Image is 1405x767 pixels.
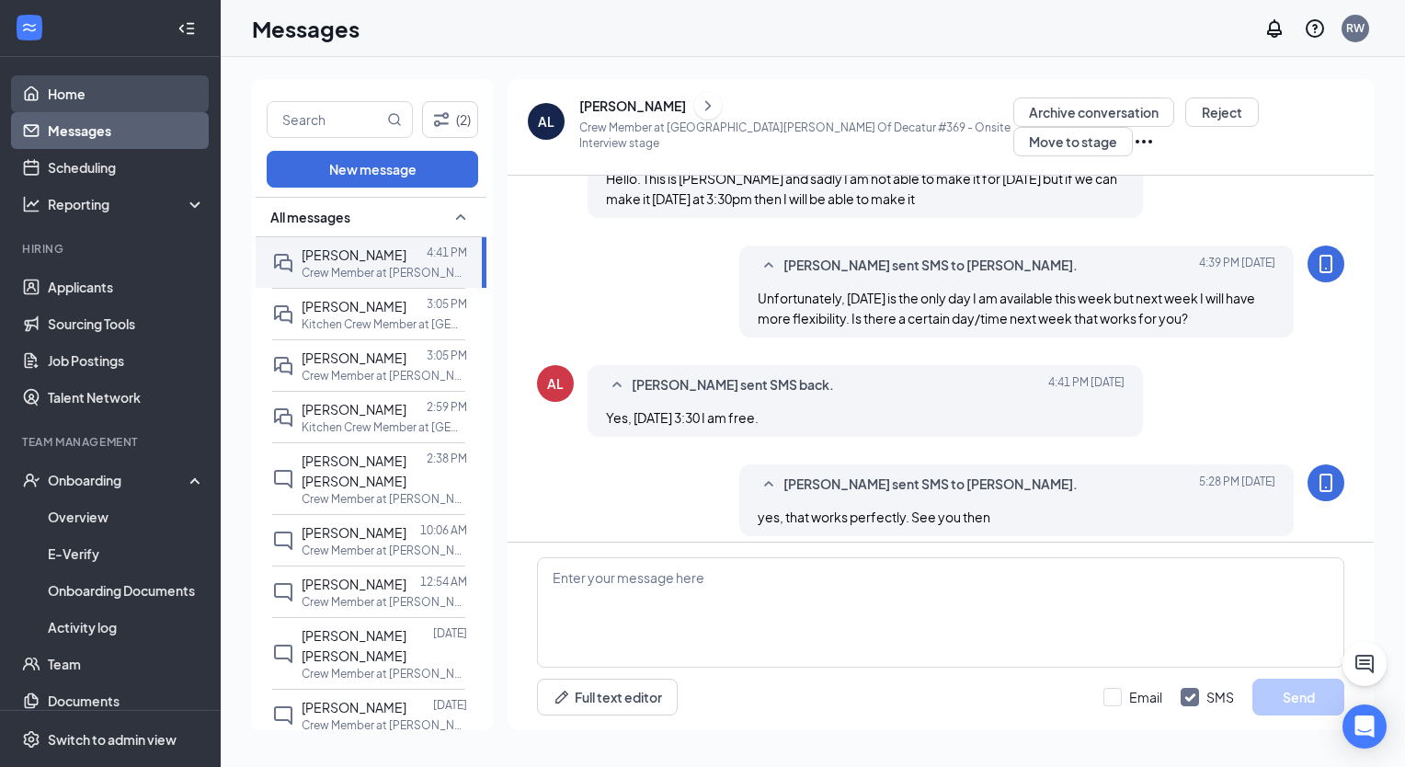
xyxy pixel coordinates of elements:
[302,452,406,489] span: [PERSON_NAME] [PERSON_NAME]
[632,374,834,396] span: [PERSON_NAME] sent SMS back.
[302,717,467,733] p: Crew Member at [PERSON_NAME] Of Decatur #369
[1263,17,1285,40] svg: Notifications
[22,241,201,257] div: Hiring
[427,399,467,415] p: 2:59 PM
[433,697,467,713] p: [DATE]
[302,594,467,610] p: Crew Member at [PERSON_NAME] Of Decatur #369
[1048,374,1125,396] span: [DATE] 4:41 PM
[22,434,201,450] div: Team Management
[758,509,990,525] span: yes, that works perfectly. See you then
[606,374,628,396] svg: SmallChevronUp
[579,120,1013,151] p: Crew Member at [GEOGRAPHIC_DATA][PERSON_NAME] Of Decatur #369 - Onsite Interview stage
[302,401,406,418] span: [PERSON_NAME]
[48,646,205,682] a: Team
[302,627,406,664] span: [PERSON_NAME] [PERSON_NAME]
[48,609,205,646] a: Activity log
[272,468,294,490] svg: ChatInactive
[48,572,205,609] a: Onboarding Documents
[783,474,1078,496] span: [PERSON_NAME] sent SMS to [PERSON_NAME].
[430,109,452,131] svg: Filter
[272,704,294,727] svg: ChatInactive
[48,112,205,149] a: Messages
[48,195,206,213] div: Reporting
[547,374,564,393] div: AL
[48,498,205,535] a: Overview
[48,342,205,379] a: Job Postings
[302,349,406,366] span: [PERSON_NAME]
[20,18,39,37] svg: WorkstreamLogo
[420,574,467,590] p: 12:54 AM
[758,290,1255,326] span: Unfortunately, [DATE] is the only day I am available this week but next week I will have more fle...
[420,522,467,538] p: 10:06 AM
[272,406,294,429] svg: DoubleChat
[1315,472,1337,494] svg: MobileSms
[302,316,467,332] p: Kitchen Crew Member at [GEOGRAPHIC_DATA][PERSON_NAME] Of Decatur #369
[1013,127,1133,156] button: Move to stage
[783,255,1078,277] span: [PERSON_NAME] sent SMS to [PERSON_NAME].
[252,13,360,44] h1: Messages
[694,92,722,120] button: ChevronRight
[302,491,467,507] p: Crew Member at [PERSON_NAME] Of Decatur #369
[267,151,478,188] button: New message
[48,730,177,749] div: Switch to admin view
[22,471,40,489] svg: UserCheck
[48,535,205,572] a: E-Verify
[1342,704,1387,749] div: Open Intercom Messenger
[1354,653,1376,675] svg: ChatActive
[22,195,40,213] svg: Analysis
[270,208,350,226] span: All messages
[302,419,467,435] p: Kitchen Crew Member at [GEOGRAPHIC_DATA][PERSON_NAME] Of Decatur #369
[302,246,406,263] span: [PERSON_NAME]
[1342,642,1387,686] button: ChatActive
[1315,253,1337,275] svg: MobileSms
[427,296,467,312] p: 3:05 PM
[606,409,759,426] span: Yes, [DATE] 3:30 I am free.
[450,206,472,228] svg: SmallChevronUp
[302,576,406,592] span: [PERSON_NAME]
[48,471,189,489] div: Onboarding
[1252,679,1344,715] button: Send
[427,245,467,260] p: 4:41 PM
[1013,97,1174,127] button: Archive conversation
[302,368,467,383] p: Crew Member at [PERSON_NAME] Of Decatur #369
[433,625,467,641] p: [DATE]
[48,682,205,719] a: Documents
[302,543,467,558] p: Crew Member at [PERSON_NAME] Of Decatur #369
[48,379,205,416] a: Talent Network
[1133,131,1155,153] svg: Ellipses
[1346,20,1365,36] div: RW
[272,530,294,552] svg: ChatInactive
[272,252,294,274] svg: DoubleChat
[22,730,40,749] svg: Settings
[422,101,478,138] button: Filter (2)
[302,699,406,715] span: [PERSON_NAME]
[302,666,467,681] p: Crew Member at [PERSON_NAME] Of Decatur #369
[1199,474,1275,496] span: [DATE] 5:28 PM
[387,112,402,127] svg: MagnifyingGlass
[272,581,294,603] svg: ChatInactive
[579,97,686,115] div: [PERSON_NAME]
[553,688,571,706] svg: Pen
[537,679,678,715] button: Full text editorPen
[427,451,467,466] p: 2:38 PM
[302,524,406,541] span: [PERSON_NAME]
[302,298,406,315] span: [PERSON_NAME]
[48,305,205,342] a: Sourcing Tools
[48,269,205,305] a: Applicants
[538,112,554,131] div: AL
[758,474,780,496] svg: SmallChevronUp
[302,265,467,280] p: Crew Member at [PERSON_NAME] Of Decatur #369
[48,149,205,186] a: Scheduling
[427,348,467,363] p: 3:05 PM
[1185,97,1259,127] button: Reject
[1199,255,1275,277] span: [DATE] 4:39 PM
[177,19,196,38] svg: Collapse
[758,255,780,277] svg: SmallChevronUp
[272,303,294,326] svg: DoubleChat
[268,102,383,137] input: Search
[1304,17,1326,40] svg: QuestionInfo
[272,643,294,665] svg: ChatInactive
[272,355,294,377] svg: DoubleChat
[699,95,717,117] svg: ChevronRight
[48,75,205,112] a: Home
